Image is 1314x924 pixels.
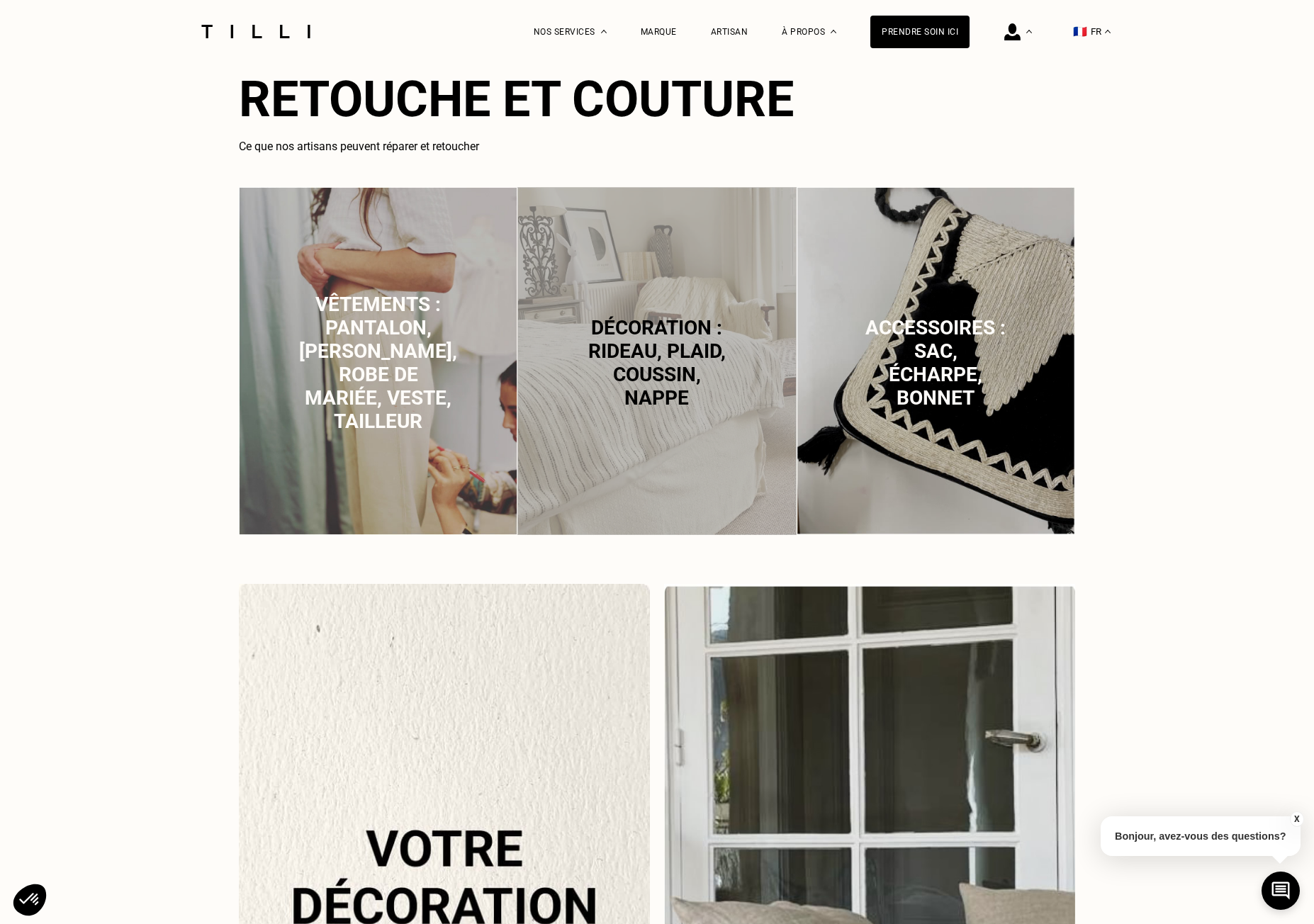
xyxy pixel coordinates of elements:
[1105,30,1111,33] img: menu déroulant
[239,187,517,535] img: Vêtements : pantalon, jean, robe de mariée, veste, tailleur
[797,187,1075,535] img: Accessoires : sac, écharpe, bonnet
[1026,30,1032,33] img: Menu déroulant
[239,70,1075,128] h2: Retouche et couture
[1289,811,1303,827] button: X
[1101,816,1301,856] p: Bonjour, avez-vous des questions?
[870,16,970,48] a: Prendre soin ici
[239,140,1075,153] h3: Ce que nos artisans peuvent réparer et retoucher
[1073,25,1087,38] span: 🇫🇷
[831,30,836,33] img: Menu déroulant à propos
[865,316,1006,410] span: Accessoires : sac, écharpe, bonnet
[588,316,726,410] span: Décoration : rideau, plaid, coussin, nappe
[711,27,748,37] a: Artisan
[1004,23,1021,40] img: icône connexion
[196,25,315,38] img: Logo du service de couturière Tilli
[299,293,457,433] span: Vêtements : pantalon, [PERSON_NAME], robe de mariée, veste, tailleur
[601,30,607,33] img: Menu déroulant
[641,27,677,37] a: Marque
